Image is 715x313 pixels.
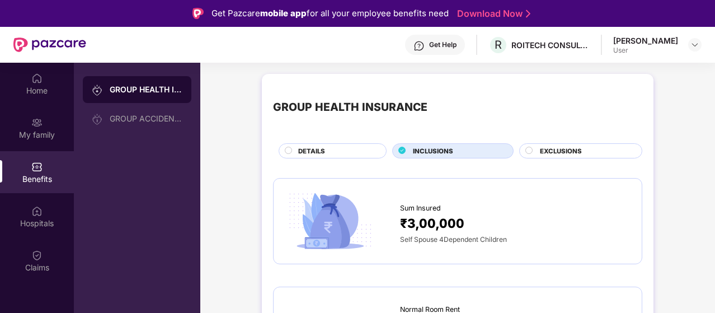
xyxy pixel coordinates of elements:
[457,8,527,20] a: Download Now
[260,8,307,18] strong: mobile app
[31,117,43,128] img: svg+xml;base64,PHN2ZyB3aWR0aD0iMjAiIGhlaWdodD0iMjAiIHZpZXdCb3g9IjAgMCAyMCAyMCIgZmlsbD0ibm9uZSIgeG...
[31,73,43,84] img: svg+xml;base64,PHN2ZyBpZD0iSG9tZSIgeG1sbnM9Imh0dHA6Ly93d3cudzMub3JnLzIwMDAvc3ZnIiB3aWR0aD0iMjAiIG...
[31,250,43,261] img: svg+xml;base64,PHN2ZyBpZD0iQ2xhaW0iIHhtbG5zPSJodHRwOi8vd3d3LnczLm9yZy8yMDAwL3N2ZyIgd2lkdGg9IjIwIi...
[429,40,457,49] div: Get Help
[495,38,502,52] span: R
[110,114,182,123] div: GROUP ACCIDENTAL INSURANCE
[110,84,182,95] div: GROUP HEALTH INSURANCE
[511,40,590,50] div: ROITECH CONSULTING PRIVATE LIMITED
[400,235,507,244] span: Self Spouse 4Dependent Children
[92,85,103,96] img: svg+xml;base64,PHN2ZyB3aWR0aD0iMjAiIGhlaWdodD0iMjAiIHZpZXdCb3g9IjAgMCAyMCAyMCIgZmlsbD0ibm9uZSIgeG...
[298,146,325,156] span: DETAILS
[400,213,464,233] span: ₹3,00,000
[31,205,43,217] img: svg+xml;base64,PHN2ZyBpZD0iSG9zcGl0YWxzIiB4bWxucz0iaHR0cDovL3d3dy53My5vcmcvMjAwMC9zdmciIHdpZHRoPS...
[413,146,453,156] span: INCLUSIONS
[526,8,530,20] img: Stroke
[613,35,678,46] div: [PERSON_NAME]
[273,99,427,116] div: GROUP HEALTH INSURANCE
[400,203,441,214] span: Sum Insured
[211,7,449,20] div: Get Pazcare for all your employee benefits need
[31,161,43,172] img: svg+xml;base64,PHN2ZyBpZD0iQmVuZWZpdHMiIHhtbG5zPSJodHRwOi8vd3d3LnczLm9yZy8yMDAwL3N2ZyIgd2lkdGg9Ij...
[613,46,678,55] div: User
[285,190,375,253] img: icon
[192,8,204,19] img: Logo
[413,40,425,52] img: svg+xml;base64,PHN2ZyBpZD0iSGVscC0zMngzMiIgeG1sbnM9Imh0dHA6Ly93d3cudzMub3JnLzIwMDAvc3ZnIiB3aWR0aD...
[13,38,86,52] img: New Pazcare Logo
[690,40,699,49] img: svg+xml;base64,PHN2ZyBpZD0iRHJvcGRvd24tMzJ4MzIiIHhtbG5zPSJodHRwOi8vd3d3LnczLm9yZy8yMDAwL3N2ZyIgd2...
[92,114,103,125] img: svg+xml;base64,PHN2ZyB3aWR0aD0iMjAiIGhlaWdodD0iMjAiIHZpZXdCb3g9IjAgMCAyMCAyMCIgZmlsbD0ibm9uZSIgeG...
[540,146,582,156] span: EXCLUSIONS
